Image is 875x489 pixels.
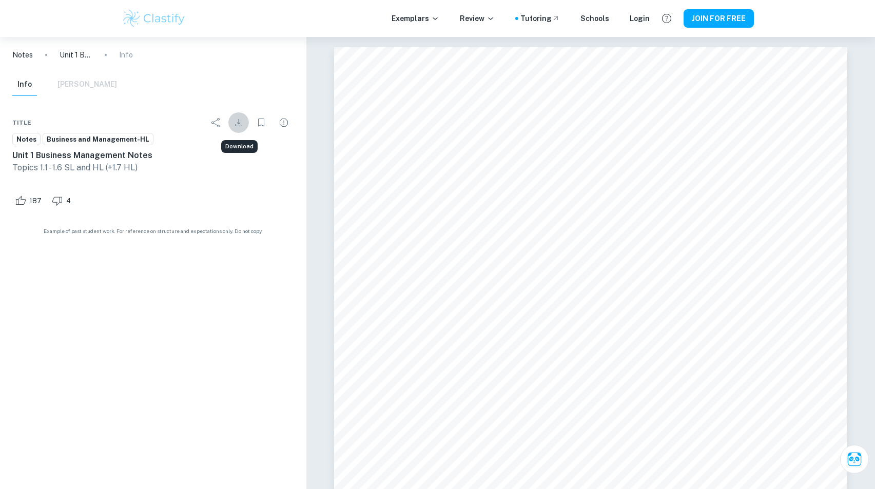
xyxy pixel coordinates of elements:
[12,192,47,209] div: Like
[119,49,133,61] p: Info
[392,13,439,24] p: Exemplars
[13,134,40,145] span: Notes
[43,133,153,146] a: Business and Management-HL
[12,133,41,146] a: Notes
[122,8,187,29] img: Clastify logo
[61,196,76,206] span: 4
[43,134,153,145] span: Business and Management-HL
[12,73,37,96] button: Info
[630,13,650,24] a: Login
[460,13,495,24] p: Review
[12,227,294,235] span: Example of past student work. For reference on structure and expectations only. Do not copy.
[274,112,294,133] div: Report issue
[840,445,869,474] button: Ask Clai
[49,192,76,209] div: Dislike
[24,196,47,206] span: 187
[12,49,33,61] a: Notes
[684,9,754,28] button: JOIN FOR FREE
[658,10,675,27] button: Help and Feedback
[251,112,271,133] div: Bookmark
[60,49,92,61] p: Unit 1 Business Management Notes
[580,13,609,24] a: Schools
[520,13,560,24] a: Tutoring
[228,112,249,133] div: Download
[221,140,258,153] div: Download
[12,149,294,162] h6: Unit 1 Business Management Notes
[12,162,294,174] p: Topics 1.1 - 1.6 SL and HL (+1.7 HL)
[206,112,226,133] div: Share
[12,118,31,127] span: Title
